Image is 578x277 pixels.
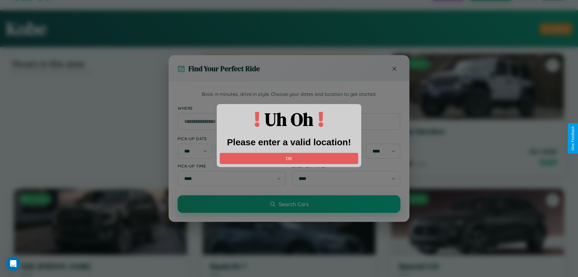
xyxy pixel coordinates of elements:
[178,136,286,141] label: Pick-up Date
[292,136,400,141] label: Drop-off Date
[178,105,400,111] label: Where
[292,163,400,168] label: Drop-off Time
[178,163,286,168] label: Pick-up Time
[279,201,309,207] span: Search Cars
[188,64,260,74] h3: Find Your Perfect Ride
[178,90,400,98] p: Book in minutes, drive in style. Choose your dates and location to get started.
